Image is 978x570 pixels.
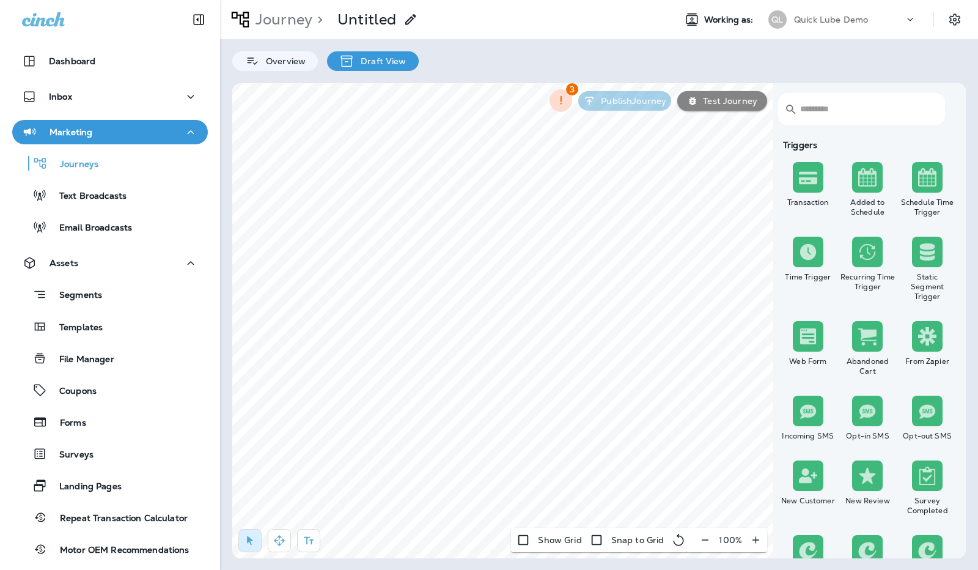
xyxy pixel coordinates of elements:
p: File Manager [47,354,114,366]
button: Coupons [12,377,208,403]
button: Surveys [12,441,208,467]
span: 3 [566,83,578,95]
p: Inbox [49,92,72,102]
div: Abandoned Cart [840,357,895,376]
p: Assets [50,258,78,268]
button: Motor OEM Recommendations [12,536,208,562]
p: Dashboard [49,56,95,66]
p: Forms [48,418,86,429]
p: Test Journey [698,96,757,106]
p: Marketing [50,127,92,137]
button: Inbox [12,84,208,109]
p: Segments [47,290,102,302]
p: Text Broadcasts [47,191,127,202]
p: Draft View [355,56,406,66]
p: Motor OEM Recommendations [48,545,189,557]
div: Opt-out SMS [900,431,955,441]
button: Marketing [12,120,208,144]
button: Assets [12,251,208,275]
div: Schedule Time Trigger [900,198,955,217]
p: Untitled [337,10,396,29]
button: Forms [12,409,208,435]
button: Email Broadcasts [12,214,208,240]
button: Segments [12,281,208,308]
button: Landing Pages [12,473,208,498]
div: Transaction [781,198,836,207]
p: Overview [260,56,306,66]
button: Collapse Sidebar [182,7,216,32]
button: Text Broadcasts [12,182,208,208]
button: Journeys [12,150,208,176]
p: Snap to Grid [611,535,664,545]
p: Journey [251,10,312,29]
div: Time Trigger [781,272,836,282]
span: Working as: [704,15,756,25]
p: Email Broadcasts [47,223,132,234]
div: New Review [840,496,895,506]
button: Dashboard [12,49,208,73]
p: Templates [47,322,103,334]
div: Triggers [778,140,957,150]
p: Repeat Transaction Calculator [48,513,188,525]
p: 100 % [719,535,742,545]
div: Incoming SMS [781,431,836,441]
p: Show Grid [538,535,581,545]
p: > [312,10,323,29]
p: Landing Pages [47,481,122,493]
button: Settings [944,9,966,31]
p: Quick Lube Demo [794,15,868,24]
div: Static Segment Trigger [900,272,955,302]
div: Opt-in SMS [840,431,895,441]
div: New Customer [781,496,836,506]
button: Repeat Transaction Calculator [12,505,208,530]
p: Surveys [47,450,94,461]
div: Web Form [781,357,836,366]
button: Test Journey [677,91,767,111]
div: Survey Completed [900,496,955,516]
div: Recurring Time Trigger [840,272,895,292]
div: QL [768,10,787,29]
div: Added to Schedule [840,198,895,217]
button: Templates [12,314,208,339]
button: File Manager [12,346,208,371]
p: Journeys [48,159,98,171]
div: From Zapier [900,357,955,366]
p: Coupons [47,386,97,398]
